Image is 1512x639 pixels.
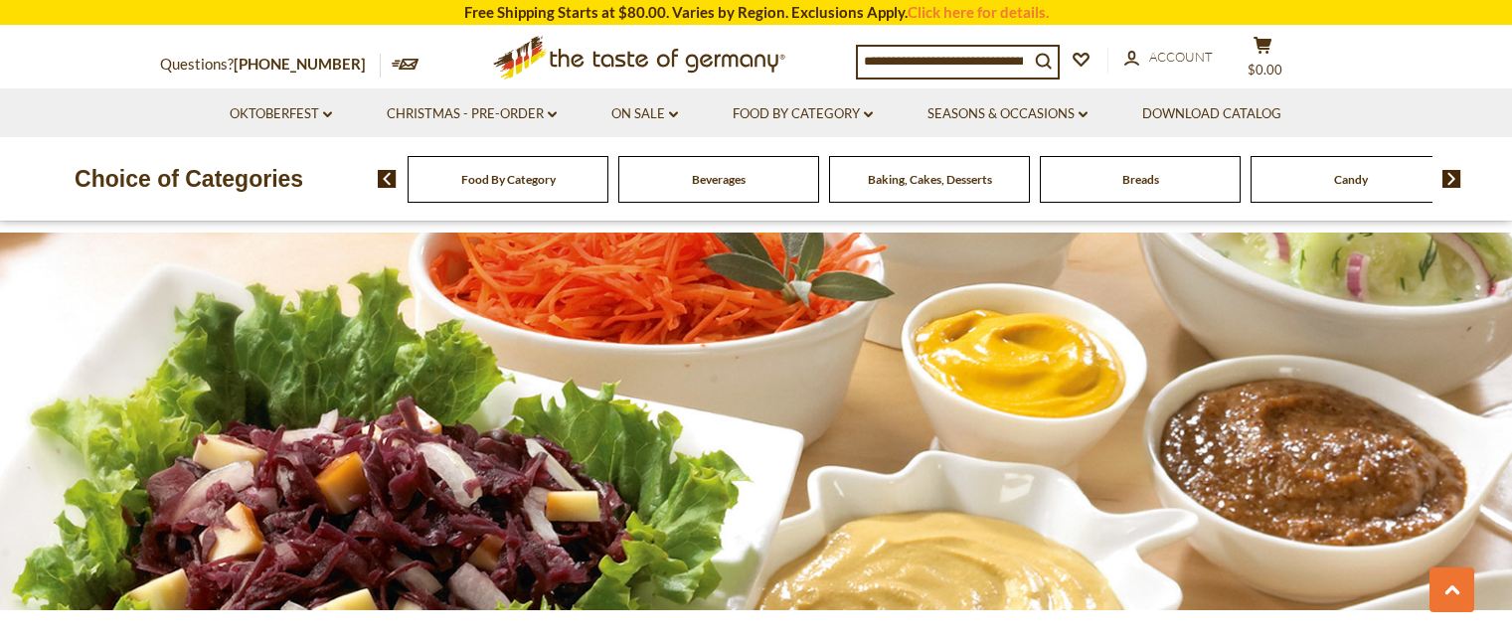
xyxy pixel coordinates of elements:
[692,172,746,187] a: Beverages
[160,52,381,78] p: Questions?
[611,103,678,125] a: On Sale
[1334,172,1368,187] a: Candy
[1124,47,1213,69] a: Account
[733,103,873,125] a: Food By Category
[378,170,397,188] img: previous arrow
[1149,49,1213,65] span: Account
[230,103,332,125] a: Oktoberfest
[908,3,1049,21] a: Click here for details.
[1142,103,1281,125] a: Download Catalog
[927,103,1088,125] a: Seasons & Occasions
[387,103,557,125] a: Christmas - PRE-ORDER
[461,172,556,187] a: Food By Category
[1442,170,1461,188] img: next arrow
[234,55,366,73] a: [PHONE_NUMBER]
[1248,62,1282,78] span: $0.00
[1122,172,1159,187] a: Breads
[1234,36,1293,85] button: $0.00
[868,172,992,187] a: Baking, Cakes, Desserts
